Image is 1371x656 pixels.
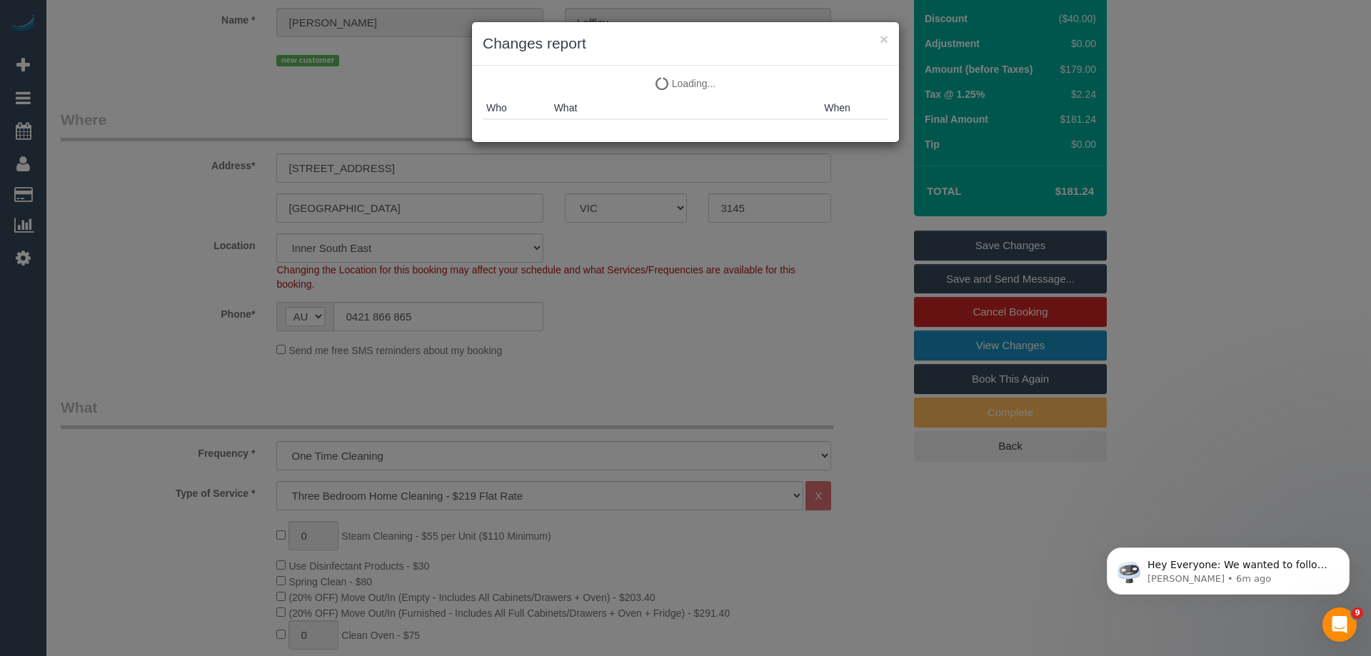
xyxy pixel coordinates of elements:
span: 9 [1352,607,1363,619]
th: When [820,97,888,119]
iframe: Intercom notifications message [1085,518,1371,617]
th: Who [483,97,551,119]
iframe: Intercom live chat [1322,607,1357,642]
button: × [880,31,888,46]
p: Loading... [483,76,888,91]
h3: Changes report [483,33,888,54]
th: What [551,97,821,119]
p: Message from Ellie, sent 6m ago [62,55,246,68]
span: Hey Everyone: We wanted to follow up and let you know we have been closely monitoring the account... [62,41,244,195]
sui-modal: Changes report [472,22,899,142]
